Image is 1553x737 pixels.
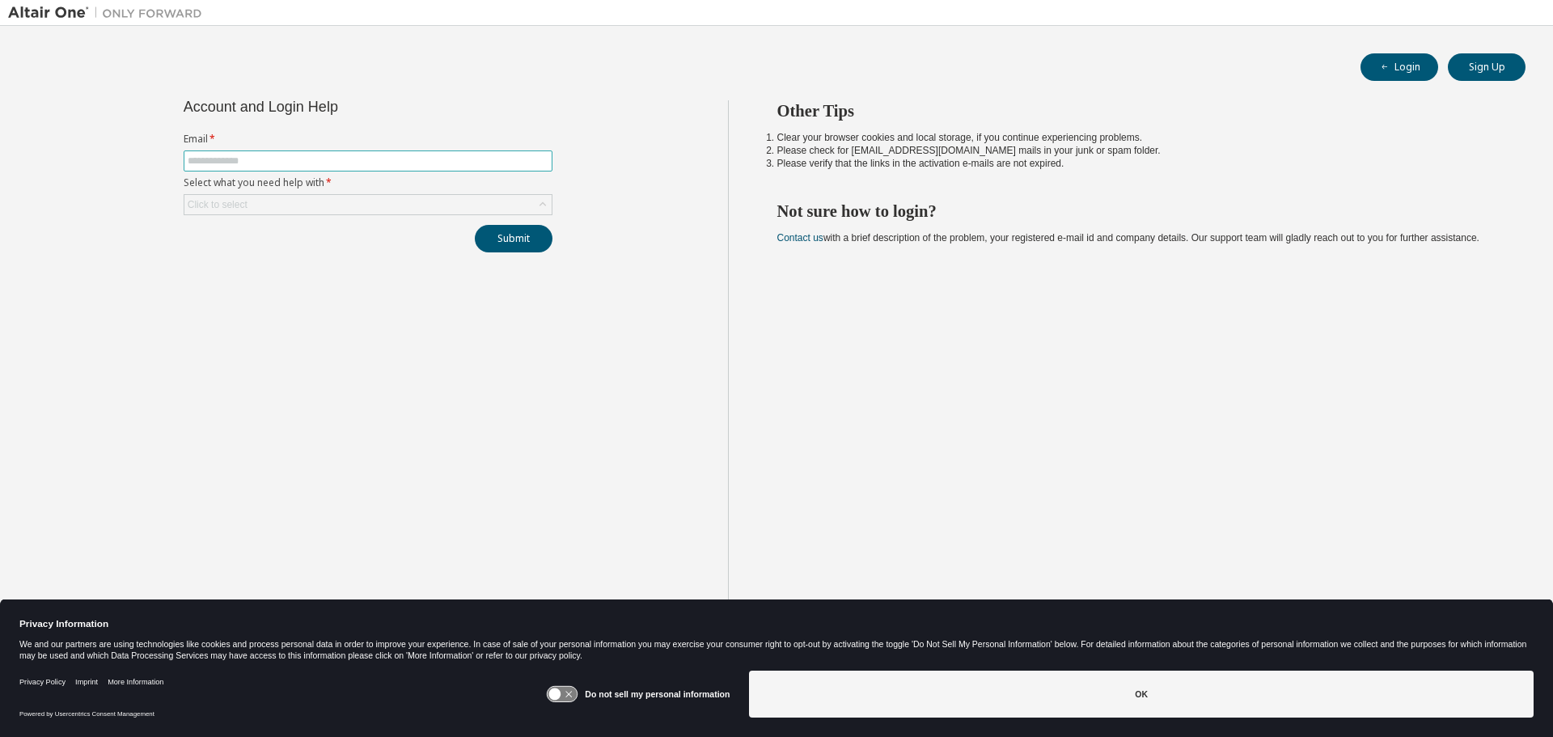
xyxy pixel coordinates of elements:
button: Submit [475,225,552,252]
h2: Other Tips [777,100,1497,121]
label: Select what you need help with [184,176,552,189]
button: Login [1360,53,1438,81]
div: Account and Login Help [184,100,479,113]
li: Please verify that the links in the activation e-mails are not expired. [777,157,1497,170]
li: Clear your browser cookies and local storage, if you continue experiencing problems. [777,131,1497,144]
button: Sign Up [1448,53,1525,81]
div: Click to select [184,195,552,214]
a: Contact us [777,232,823,244]
h2: Not sure how to login? [777,201,1497,222]
label: Email [184,133,552,146]
img: Altair One [8,5,210,21]
span: with a brief description of the problem, your registered e-mail id and company details. Our suppo... [777,232,1479,244]
li: Please check for [EMAIL_ADDRESS][DOMAIN_NAME] mails in your junk or spam folder. [777,144,1497,157]
div: Click to select [188,198,248,211]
